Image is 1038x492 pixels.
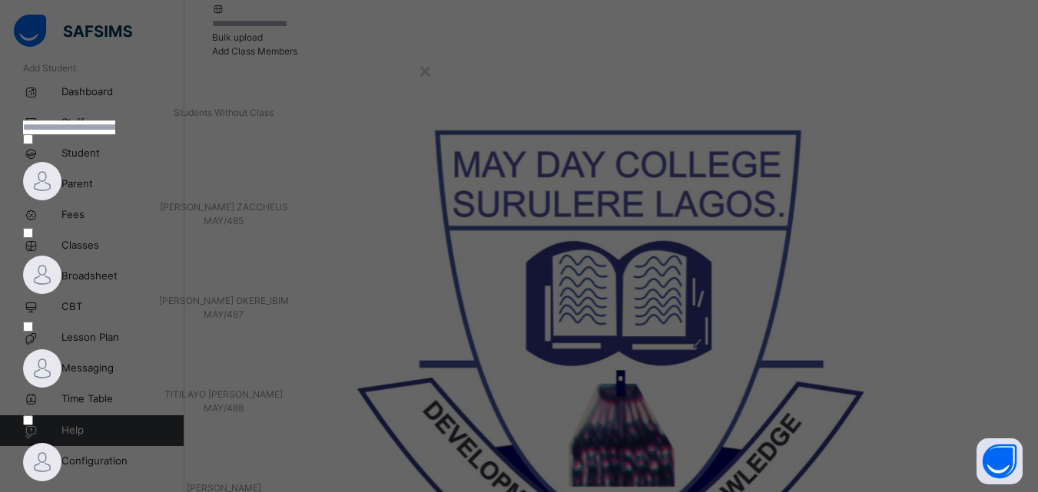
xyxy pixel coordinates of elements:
button: Open asap [977,438,1023,484]
span: Students Without Class [174,107,274,118]
img: default.svg [23,162,61,200]
span: [PERSON_NAME] ZACCHEUS [160,201,288,213]
span: MAY/485 [23,214,425,228]
span: TITILAYO [PERSON_NAME] [164,388,283,400]
span: [PERSON_NAME] OKERE_IBIM [159,295,289,306]
span: Add Student [23,62,76,74]
span: MAY/487 [23,308,425,322]
img: default.svg [23,443,61,481]
img: default.svg [23,349,61,388]
span: MAY/488 [23,401,425,415]
img: default.svg [23,256,61,294]
div: × [418,54,433,86]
